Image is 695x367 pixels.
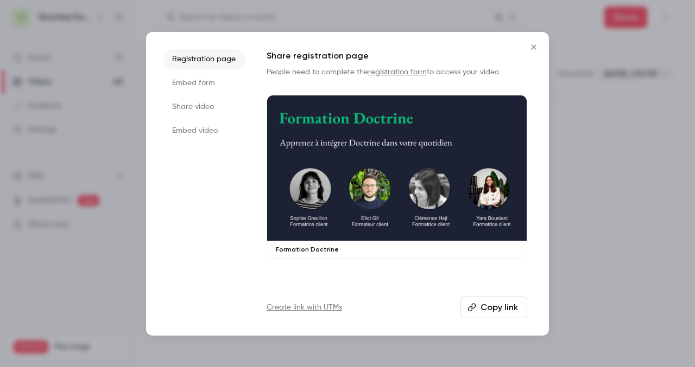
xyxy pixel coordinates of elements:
li: Share video [163,97,245,117]
p: People need to complete the to access your video [267,67,527,78]
a: Create link with UTMs [267,302,342,313]
li: Embed video [163,121,245,140]
h1: Share registration page [267,49,527,62]
button: Close [523,36,545,58]
p: Formation Doctrine [276,245,518,254]
a: registration form [368,68,427,76]
button: Copy link [460,297,527,318]
li: Embed form [163,73,245,93]
a: Formation Doctrine [267,95,527,259]
li: Registration page [163,49,245,69]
